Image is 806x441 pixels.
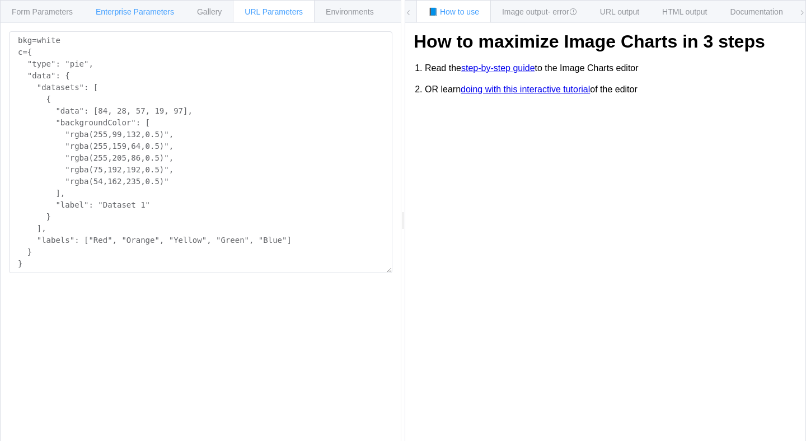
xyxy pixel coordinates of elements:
span: HTML output [662,7,707,16]
span: URL Parameters [245,7,303,16]
span: Environments [326,7,374,16]
span: Documentation [730,7,783,16]
span: Image output [502,7,577,16]
span: 📘 How to use [428,7,479,16]
span: Enterprise Parameters [96,7,174,16]
li: OR learn of the editor [425,79,797,100]
span: Gallery [197,7,222,16]
span: Form Parameters [12,7,73,16]
h1: How to maximize Image Charts in 3 steps [414,31,797,52]
a: step-by-step guide [461,63,535,73]
a: doing with this interactive tutorial [461,85,590,95]
span: - error [548,7,577,16]
li: Read the to the Image Charts editor [425,58,797,79]
span: URL output [600,7,639,16]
